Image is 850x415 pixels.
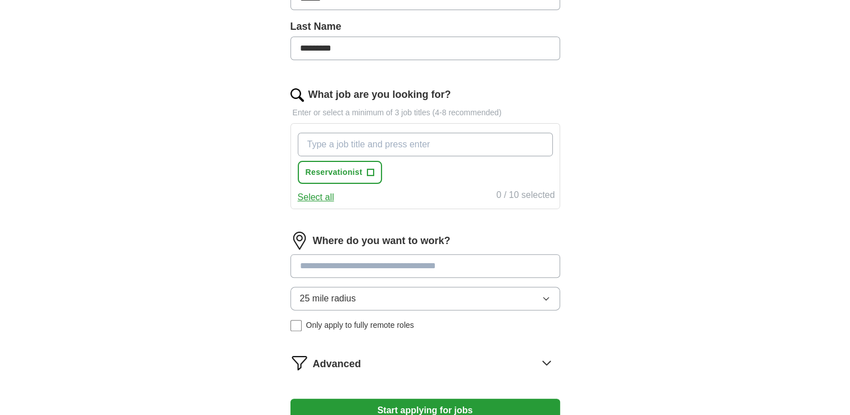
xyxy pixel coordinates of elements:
label: What job are you looking for? [308,87,451,102]
label: Last Name [290,19,560,34]
img: location.png [290,232,308,250]
button: 25 mile radius [290,287,560,310]
button: Reservationist [298,161,382,184]
p: Enter or select a minimum of 3 job titles (4-8 recommended) [290,107,560,119]
span: Reservationist [306,166,362,178]
label: Where do you want to work? [313,233,451,249]
span: Advanced [313,357,361,372]
img: search.png [290,88,304,102]
span: 25 mile radius [300,292,356,305]
input: Only apply to fully remote roles [290,320,302,331]
input: Type a job title and press enter [298,133,553,156]
img: filter [290,354,308,372]
button: Select all [298,191,334,204]
div: 0 / 10 selected [496,188,554,204]
span: Only apply to fully remote roles [306,319,414,331]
